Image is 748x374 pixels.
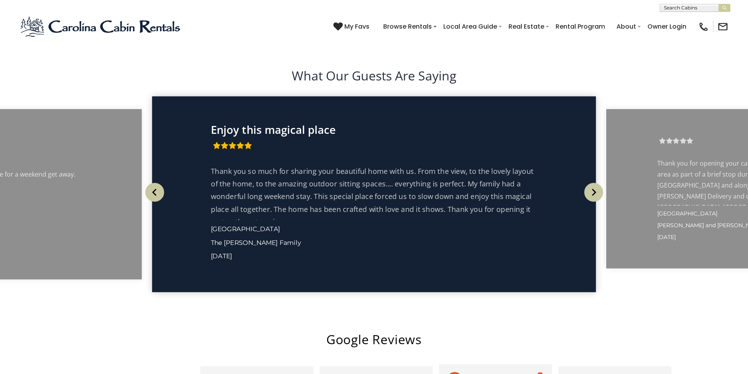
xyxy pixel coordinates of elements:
a: Real Estate [505,20,548,33]
button: Next [581,175,606,210]
p: Enjoy this magical place [211,123,537,136]
a: Owner Login [644,20,690,33]
a: Browse Rentals [379,20,436,33]
a: My Favs [333,22,371,32]
img: Blue-2.png [20,15,183,38]
img: phone-regular-black.png [698,21,709,32]
a: Rental Program [552,20,609,33]
span: [DATE] [657,234,676,241]
h2: Google Reviews [66,330,682,348]
a: Local Area Guide [439,20,501,33]
span: The [PERSON_NAME] Family [211,238,301,246]
img: mail-regular-black.png [717,21,728,32]
span: [DATE] [211,252,232,260]
span: My Favs [344,22,369,31]
span: [GEOGRAPHIC_DATA] [657,210,717,217]
img: arrow [145,183,164,202]
p: Thank you so much for sharing your beautiful home with us. From the view, to the lovely layout of... [211,165,537,228]
a: About [613,20,640,33]
button: Previous [142,175,167,210]
h2: What Our Guests Are Saying [20,67,728,85]
a: [GEOGRAPHIC_DATA] [211,225,280,233]
img: arrow [584,183,603,202]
